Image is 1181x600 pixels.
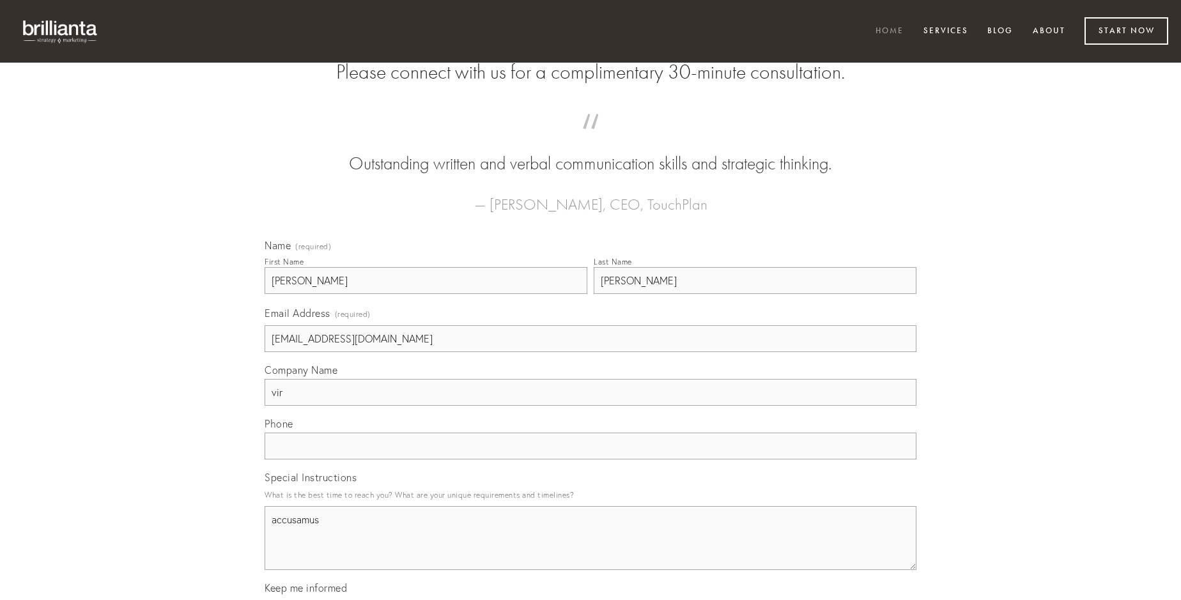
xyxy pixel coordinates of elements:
[265,506,916,570] textarea: accusamus
[1085,17,1168,45] a: Start Now
[979,21,1021,42] a: Blog
[265,307,330,319] span: Email Address
[285,127,896,176] blockquote: Outstanding written and verbal communication skills and strategic thinking.
[265,486,916,504] p: What is the best time to reach you? What are your unique requirements and timelines?
[867,21,912,42] a: Home
[335,305,371,323] span: (required)
[265,471,357,484] span: Special Instructions
[285,176,896,217] figcaption: — [PERSON_NAME], CEO, TouchPlan
[265,60,916,84] h2: Please connect with us for a complimentary 30-minute consultation.
[265,364,337,376] span: Company Name
[265,239,291,252] span: Name
[265,417,293,430] span: Phone
[915,21,976,42] a: Services
[265,581,347,594] span: Keep me informed
[285,127,896,151] span: “
[265,257,304,266] div: First Name
[1024,21,1074,42] a: About
[295,243,331,250] span: (required)
[594,257,632,266] div: Last Name
[13,13,109,50] img: brillianta - research, strategy, marketing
